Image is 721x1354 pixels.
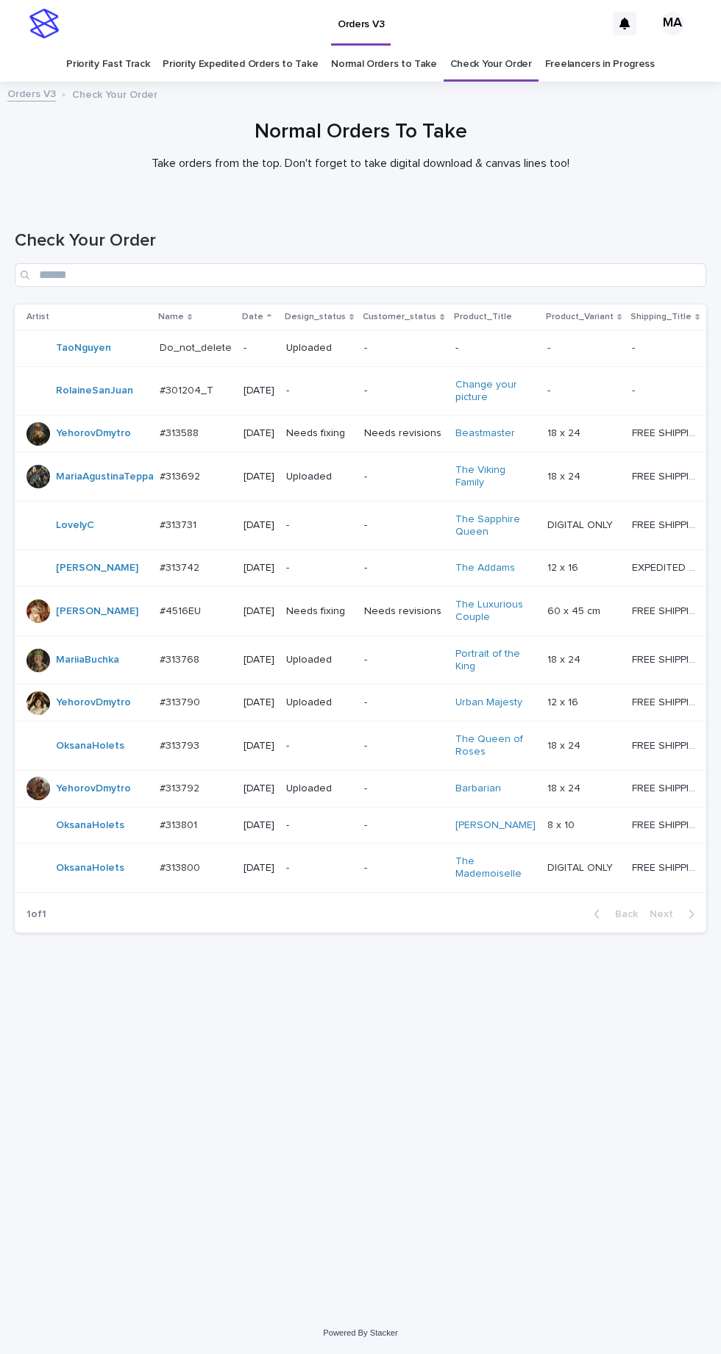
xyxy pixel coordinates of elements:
p: Check Your Order [72,85,157,101]
p: [DATE] [244,519,274,532]
p: - [364,740,443,752]
p: - [286,519,352,532]
p: [DATE] [244,385,274,397]
p: - [286,385,352,397]
p: 18 x 24 [547,468,583,483]
a: Powered By Stacker [323,1328,397,1337]
p: Product_Variant [546,309,614,325]
span: Next [650,909,682,919]
img: stacker-logo-s-only.png [29,9,59,38]
p: - [632,339,638,354]
p: #4516EU [160,602,204,618]
p: 18 x 24 [547,424,583,440]
p: FREE SHIPPING - preview in 1-2 business days, after your approval delivery will take 5-10 b.d. [632,859,703,874]
p: [DATE] [244,740,274,752]
a: [PERSON_NAME] [455,819,536,832]
p: FREE SHIPPING - preview in 1-2 business days, after your approval delivery will take 6-10 busines... [632,602,703,618]
p: Needs revisions [364,605,443,618]
a: The Mademoiselle [455,855,536,880]
p: - [364,819,443,832]
a: Check Your Order [450,47,532,82]
p: #313692 [160,468,203,483]
p: [DATE] [244,696,274,709]
p: #313793 [160,737,202,752]
p: - [364,562,443,574]
a: Priority Fast Track [66,47,149,82]
p: [DATE] [244,562,274,574]
p: Shipping_Title [631,309,692,325]
p: #313790 [160,694,203,709]
a: MariiaBuchka [56,654,119,666]
p: Artist [26,309,49,325]
p: #313588 [160,424,202,440]
a: YehorovDmytro [56,696,131,709]
p: Needs fixing [286,427,352,440]
a: OksanaHolets [56,862,124,874]
p: Needs fixing [286,605,352,618]
p: Needs revisions [364,427,443,440]
p: - [364,385,443,397]
p: 60 x 45 cm [547,602,603,618]
p: - [632,382,638,397]
a: Freelancers in Progress [545,47,655,82]
div: MA [661,12,684,35]
p: 18 x 24 [547,780,583,795]
p: - [244,342,274,354]
p: Product_Title [454,309,512,325]
p: - [286,862,352,874]
p: [DATE] [244,605,274,618]
a: RolaineSanJuan [56,385,133,397]
p: FREE SHIPPING - preview in 1-2 business days, after your approval delivery will take 5-10 b.d. [632,424,703,440]
p: Customer_status [363,309,436,325]
a: The Viking Family [455,464,536,489]
a: MariaAgustinaTeppa [56,471,154,483]
p: FREE SHIPPING - preview in 1-2 business days, after your approval delivery will take 5-10 b.d. [632,694,703,709]
p: - [364,696,443,709]
p: 12 x 16 [547,559,581,574]
p: Uploaded [286,342,352,354]
p: - [364,471,443,483]
a: Beastmaster [455,427,515,440]
a: Portrait of the King [455,648,536,673]
p: DIGITAL ONLY [547,859,616,874]
p: EXPEDITED SHIPPING - preview in 1 business day; delivery up to 5 business days after your approval. [632,559,703,574]
p: Name [158,309,184,325]
p: [DATE] [244,654,274,666]
a: The Queen of Roses [455,733,536,758]
input: Search [15,263,706,287]
p: [DATE] [244,427,274,440]
p: - [286,819,352,832]
p: Do_not_delete [160,339,235,354]
p: 18 x 24 [547,737,583,752]
p: [DATE] [244,819,274,832]
a: The Sapphire Queen [455,513,536,538]
button: Next [644,908,706,921]
p: 18 x 24 [547,651,583,666]
p: - [364,519,443,532]
h1: Check Your Order [15,230,706,252]
a: The Luxurious Couple [455,599,536,624]
p: Design_status [285,309,346,325]
p: [DATE] [244,471,274,483]
p: - [547,339,553,354]
a: Urban Majesty [455,696,522,709]
a: Priority Expedited Orders to Take [163,47,318,82]
p: - [364,342,443,354]
p: #313768 [160,651,202,666]
h1: Normal Orders To Take [15,120,706,145]
p: Uploaded [286,471,352,483]
p: [DATE] [244,783,274,795]
p: - [364,862,443,874]
a: Normal Orders to Take [331,47,437,82]
a: The Addams [455,562,515,574]
span: Back [606,909,638,919]
p: [DATE] [244,862,274,874]
p: - [286,740,352,752]
a: YehorovDmytro [56,783,131,795]
p: - [455,342,536,354]
p: FREE SHIPPING - preview in 1-2 business days, after your approval delivery will take 5-10 b.d. [632,516,703,532]
p: 12 x 16 [547,694,581,709]
a: [PERSON_NAME] [56,605,138,618]
p: Take orders from the top. Don't forget to take digital download & canvas lines too! [66,157,655,171]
